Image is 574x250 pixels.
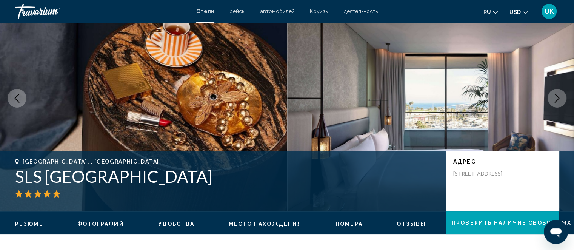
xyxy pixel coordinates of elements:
[453,159,551,165] p: адрес
[446,211,559,234] button: Проверить наличие свободных мест
[397,221,426,227] button: Отзывы
[228,221,302,227] button: Место нахождения
[77,221,124,227] button: Фотографий
[158,221,195,227] button: Удобства
[509,9,521,15] span: USD
[335,221,363,227] span: Номера
[544,220,568,244] iframe: Кнопка запуска окна обмена сообщениями
[15,221,43,227] span: Резюме
[483,9,491,15] span: ru
[15,221,43,227] button: Резюме
[23,159,159,165] span: [GEOGRAPHIC_DATA], , [GEOGRAPHIC_DATA]
[539,3,559,19] button: User Menu
[545,8,554,15] span: UK
[397,221,426,227] span: Отзывы
[453,170,514,177] p: [STREET_ADDRESS]
[260,8,295,14] a: автомобилей
[548,89,566,108] button: Next image
[335,221,363,227] button: Номера
[158,221,195,227] span: Удобства
[77,221,124,227] span: Фотографий
[310,8,329,14] a: Круизы
[8,89,26,108] button: Previous image
[15,167,438,186] h1: SLS [GEOGRAPHIC_DATA]
[196,8,214,14] a: Отели
[509,6,528,17] button: Change currency
[229,8,245,14] a: рейсы
[483,6,498,17] button: Change language
[15,4,189,19] a: Travorium
[228,221,302,227] span: Место нахождения
[344,8,378,14] a: деятельность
